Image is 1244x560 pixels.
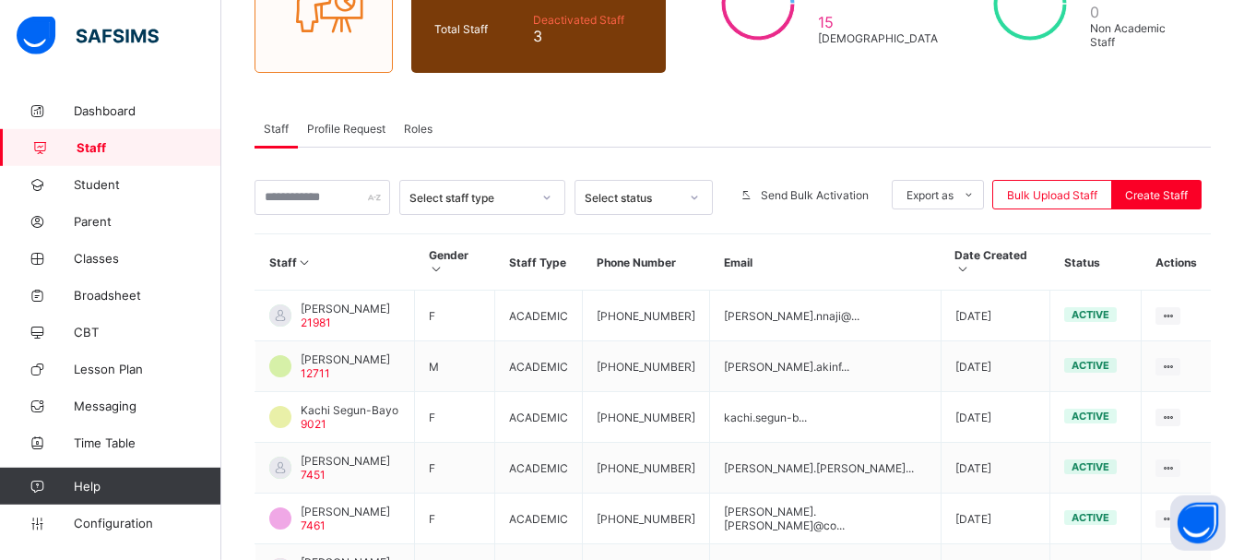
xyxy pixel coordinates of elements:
td: ACADEMIC [495,341,583,392]
td: F [415,443,495,494]
span: active [1072,359,1109,372]
i: Sort in Ascending Order [429,262,444,276]
span: Broadsheet [74,288,221,303]
td: F [415,392,495,443]
span: 15 [818,13,942,31]
th: Status [1050,234,1142,291]
span: Student [74,177,221,192]
span: 3 [533,27,643,45]
td: [DATE] [941,392,1050,443]
button: Open asap [1170,495,1226,551]
span: [PERSON_NAME] [301,302,390,316]
td: F [415,494,495,544]
span: Non Academic Staff [1090,21,1188,49]
div: Select status [585,191,679,205]
td: [PHONE_NUMBER] [583,392,710,443]
span: 7451 [301,468,326,482]
i: Sort in Ascending Order [297,256,313,269]
th: Staff [255,234,415,291]
span: active [1072,410,1109,423]
span: [PERSON_NAME] [301,454,390,468]
span: Time Table [74,435,221,450]
span: 21981 [301,316,331,329]
span: Profile Request [307,122,385,136]
td: F [415,291,495,341]
span: Messaging [74,399,221,413]
td: ACADEMIC [495,443,583,494]
img: safsims [17,17,159,55]
span: Export as [906,188,954,202]
td: ACADEMIC [495,494,583,544]
td: [DATE] [941,341,1050,392]
span: Kachi Segun-Bayo [301,403,398,417]
td: [PERSON_NAME].[PERSON_NAME]... [710,443,941,494]
span: Configuration [74,516,220,530]
span: Lesson Plan [74,362,221,376]
div: Total Staff [430,18,528,41]
td: [PHONE_NUMBER] [583,443,710,494]
span: Staff [77,140,221,155]
td: [PHONE_NUMBER] [583,291,710,341]
td: ACADEMIC [495,392,583,443]
span: Deactivated Staff [533,13,643,27]
span: 0 [1090,3,1188,21]
span: Dashboard [74,103,221,118]
td: [PERSON_NAME].nnaji@... [710,291,941,341]
td: ACADEMIC [495,291,583,341]
span: Classes [74,251,221,266]
span: [DEMOGRAPHIC_DATA] [818,31,942,45]
td: [DATE] [941,494,1050,544]
span: 7461 [301,518,326,532]
span: Create Staff [1125,188,1188,202]
th: Actions [1142,234,1211,291]
td: M [415,341,495,392]
span: CBT [74,325,221,340]
span: Send Bulk Activation [761,188,869,202]
span: Staff [264,122,289,136]
span: 9021 [301,417,326,431]
th: Email [710,234,941,291]
td: [PERSON_NAME].akinf... [710,341,941,392]
td: [DATE] [941,291,1050,341]
span: Parent [74,214,221,229]
span: active [1072,460,1109,473]
span: Help [74,479,220,494]
span: active [1072,511,1109,524]
span: Roles [404,122,432,136]
td: [DATE] [941,443,1050,494]
td: kachi.segun-b... [710,392,941,443]
td: [PERSON_NAME].[PERSON_NAME]@co... [710,494,941,544]
th: Phone Number [583,234,710,291]
th: Date Created [941,234,1050,291]
th: Staff Type [495,234,583,291]
span: Bulk Upload Staff [1007,188,1097,202]
i: Sort in Ascending Order [954,262,970,276]
th: Gender [415,234,495,291]
td: [PHONE_NUMBER] [583,494,710,544]
span: 12711 [301,366,330,380]
div: Select staff type [409,191,531,205]
span: active [1072,308,1109,321]
td: [PHONE_NUMBER] [583,341,710,392]
span: [PERSON_NAME] [301,352,390,366]
span: [PERSON_NAME] [301,505,390,518]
